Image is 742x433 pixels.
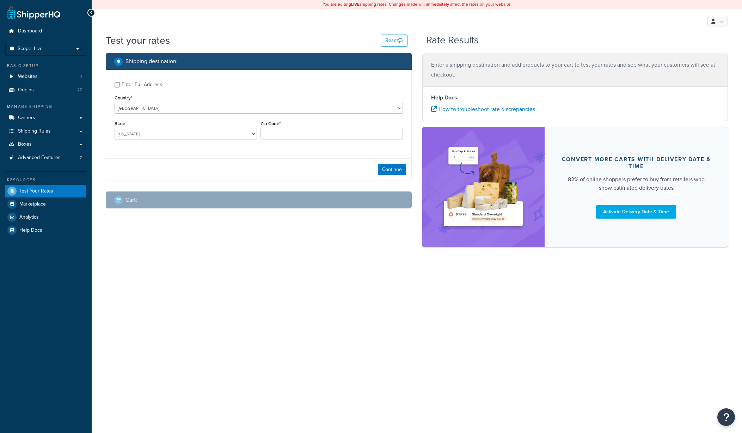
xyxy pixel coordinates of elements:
h4: Help Docs [431,93,719,102]
h2: Shipping destination : [125,58,178,65]
span: 1 [80,74,82,80]
a: Dashboard [5,25,86,38]
a: Help Docs [5,224,86,237]
a: Test Your Rates [5,185,86,197]
img: feature-image-ddt-36eae7f7280da8017bfb280eaccd9c446f90b1fe08728e4019434db127062ab4.png [439,138,527,237]
a: How to troubleshoot rate discrepancies [431,105,535,113]
a: Carriers [5,111,86,124]
span: Scope: Live [18,46,43,52]
button: Continue [378,164,406,175]
a: Origins27 [5,84,86,97]
li: Websites [5,70,86,83]
div: Resources [5,177,86,183]
div: Convert more carts with delivery date & time [562,156,711,170]
span: Advanced Features [18,155,61,161]
input: Enter Full Address [115,82,120,87]
h2: Cart : [125,197,137,203]
span: Boxes [18,141,32,147]
span: Test Your Rates [19,188,53,194]
span: Analytics [19,214,39,220]
button: Open Resource Center [717,408,735,426]
a: Boxes [5,138,86,151]
a: Websites1 [5,70,86,83]
span: Origins [18,87,34,93]
label: State [115,121,125,126]
div: Enter Full Address [122,80,162,90]
label: Country* [115,95,132,100]
li: Origins [5,84,86,97]
label: Zip Code* [260,121,281,126]
a: Shipping Rules [5,125,86,138]
li: Advanced Features [5,151,86,164]
a: Marketplace [5,198,86,211]
span: 27 [77,87,82,93]
span: Shipping Rules [18,128,51,134]
span: Help Docs [19,227,42,233]
div: Basic Setup [5,63,86,69]
span: 7 [80,155,82,161]
h2: Rate Results [426,35,479,46]
h1: Test your rates [106,33,170,47]
span: Marketplace [19,201,46,207]
a: Activate Delivery Date & Time [596,205,676,219]
b: LIVE [351,1,360,7]
span: Dashboard [18,28,42,34]
div: 82% of online shoppers prefer to buy from retailers who show estimated delivery dates [562,175,711,192]
span: Carriers [18,115,35,121]
button: Reset [381,35,407,47]
p: Enter a shipping destination and add products to your cart to test your rates and see what your c... [431,60,719,80]
div: Manage Shipping [5,104,86,110]
span: Websites [18,74,38,80]
a: Analytics [5,211,86,224]
a: Advanced Features7 [5,151,86,164]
